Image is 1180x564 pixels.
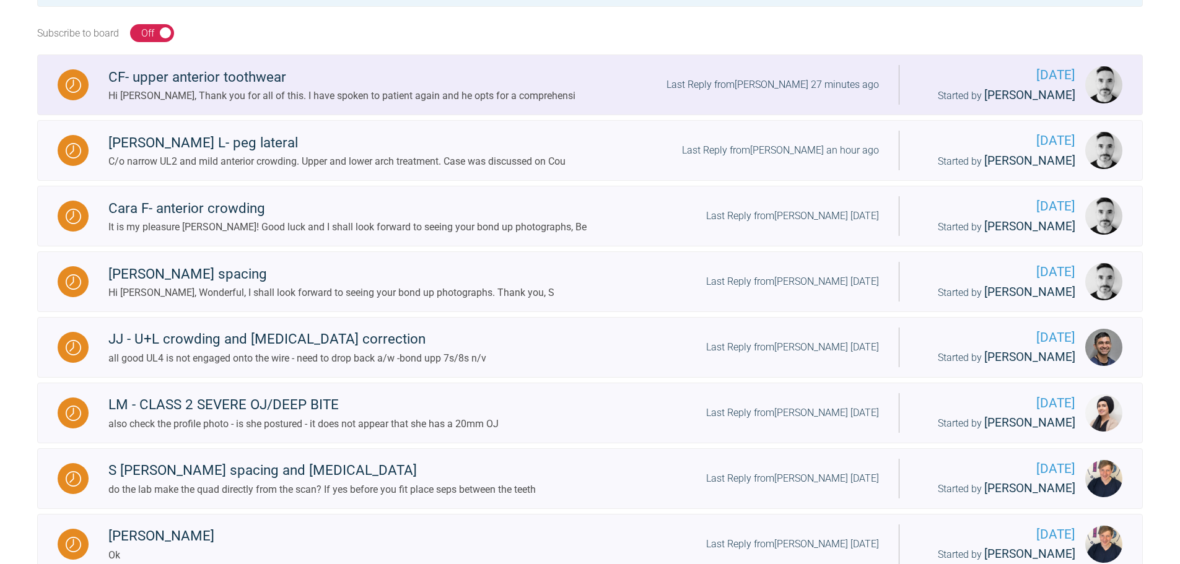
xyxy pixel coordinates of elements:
[984,547,1075,561] span: [PERSON_NAME]
[919,479,1075,498] div: Started by
[984,415,1075,430] span: [PERSON_NAME]
[66,471,81,487] img: Waiting
[984,285,1075,299] span: [PERSON_NAME]
[1085,132,1122,169] img: Derek Lombard
[108,66,575,89] div: CF- upper anterior toothwear
[108,132,566,154] div: [PERSON_NAME] L- peg lateral
[37,120,1143,181] a: Waiting[PERSON_NAME] L- peg lateralC/o narrow UL2 and mild anterior crowding. Upper and lower arc...
[66,537,81,552] img: Waiting
[66,143,81,158] img: Waiting
[108,263,554,285] div: [PERSON_NAME] spacing
[66,274,81,290] img: Waiting
[706,339,879,355] div: Last Reply from [PERSON_NAME] [DATE]
[1085,263,1122,300] img: Derek Lombard
[108,459,536,482] div: S [PERSON_NAME] spacing and [MEDICAL_DATA]
[108,154,566,170] div: C/o narrow UL2 and mild anterior crowding. Upper and lower arch treatment. Case was discussed on Cou
[1085,66,1122,103] img: Derek Lombard
[37,317,1143,378] a: WaitingJJ - U+L crowding and [MEDICAL_DATA] correctionall good UL4 is not engaged onto the wire -...
[37,448,1143,509] a: WaitingS [PERSON_NAME] spacing and [MEDICAL_DATA]do the lab make the quad directly from the scan?...
[919,283,1075,302] div: Started by
[108,525,214,547] div: [PERSON_NAME]
[1085,394,1122,432] img: Attiya Ahmed
[919,86,1075,105] div: Started by
[66,340,81,355] img: Waiting
[706,405,879,421] div: Last Reply from [PERSON_NAME] [DATE]
[919,217,1075,236] div: Started by
[37,54,1143,115] a: WaitingCF- upper anterior toothwearHi [PERSON_NAME], Thank you for all of this. I have spoken to ...
[919,414,1075,433] div: Started by
[108,547,214,563] div: Ok
[919,131,1075,151] span: [DATE]
[984,481,1075,495] span: [PERSON_NAME]
[66,209,81,224] img: Waiting
[108,285,554,301] div: Hi [PERSON_NAME], Wonderful, I shall look forward to seeing your bond up photographs. Thank you, S
[1085,197,1122,235] img: Derek Lombard
[66,77,81,93] img: Waiting
[919,348,1075,367] div: Started by
[1085,460,1122,497] img: Jack Gardner
[108,88,575,104] div: Hi [PERSON_NAME], Thank you for all of this. I have spoken to patient again and he opts for a com...
[108,350,486,367] div: all good UL4 is not engaged onto the wire - need to drop back a/w -bond upp 7s/8s n/v
[666,77,879,93] div: Last Reply from [PERSON_NAME] 27 minutes ago
[108,328,486,350] div: JJ - U+L crowding and [MEDICAL_DATA] correction
[108,394,499,416] div: LM - CLASS 2 SEVERE OJ/DEEP BITE
[706,536,879,552] div: Last Reply from [PERSON_NAME] [DATE]
[682,142,879,158] div: Last Reply from [PERSON_NAME] an hour ago
[66,406,81,421] img: Waiting
[37,383,1143,443] a: WaitingLM - CLASS 2 SEVERE OJ/DEEP BITEalso check the profile photo - is she postured - it does n...
[919,152,1075,171] div: Started by
[919,262,1075,282] span: [DATE]
[706,471,879,487] div: Last Reply from [PERSON_NAME] [DATE]
[984,219,1075,233] span: [PERSON_NAME]
[37,251,1143,312] a: Waiting[PERSON_NAME] spacingHi [PERSON_NAME], Wonderful, I shall look forward to seeing your bond...
[37,25,119,41] div: Subscribe to board
[108,482,536,498] div: do the lab make the quad directly from the scan? If yes before you fit place seps between the teeth
[108,416,499,432] div: also check the profile photo - is she postured - it does not appear that she has a 20mm OJ
[108,197,587,220] div: Cara F- anterior crowding
[919,524,1075,545] span: [DATE]
[919,196,1075,217] span: [DATE]
[984,88,1075,102] span: [PERSON_NAME]
[919,545,1075,564] div: Started by
[919,65,1075,85] span: [DATE]
[1085,526,1122,563] img: Jack Gardner
[1085,329,1122,366] img: Adam Moosa
[984,154,1075,168] span: [PERSON_NAME]
[141,25,154,41] div: Off
[984,350,1075,364] span: [PERSON_NAME]
[919,328,1075,348] span: [DATE]
[919,393,1075,414] span: [DATE]
[706,274,879,290] div: Last Reply from [PERSON_NAME] [DATE]
[37,186,1143,246] a: WaitingCara F- anterior crowdingIt is my pleasure [PERSON_NAME]! Good luck and I shall look forwa...
[108,219,587,235] div: It is my pleasure [PERSON_NAME]! Good luck and I shall look forward to seeing your bond up photog...
[919,459,1075,479] span: [DATE]
[706,208,879,224] div: Last Reply from [PERSON_NAME] [DATE]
